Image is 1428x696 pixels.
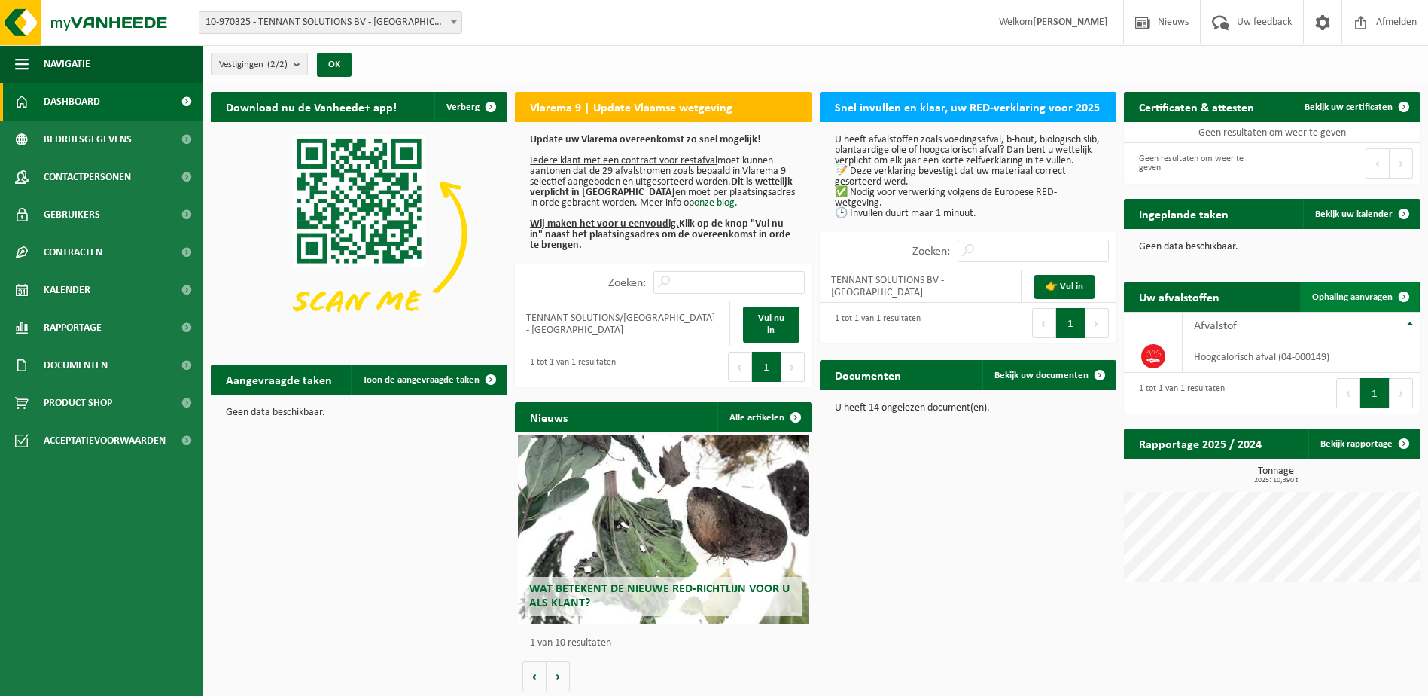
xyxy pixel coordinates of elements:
button: Previous [1032,308,1056,338]
span: 2025: 10,390 t [1131,477,1420,484]
span: Bekijk uw documenten [994,371,1089,380]
span: Vestigingen [219,53,288,76]
td: TENNANT SOLUTIONS BV - [GEOGRAPHIC_DATA] [820,270,1022,303]
h2: Documenten [820,360,916,389]
span: Verberg [446,102,480,112]
p: 1 van 10 resultaten [530,638,804,649]
span: Bekijk uw kalender [1315,209,1393,219]
u: Iedere klant met een contract voor restafval [530,155,717,166]
p: U heeft 14 ongelezen document(en). [835,403,1101,414]
span: Navigatie [44,45,90,83]
span: 10-970325 - TENNANT SOLUTIONS BV - MECHELEN [199,12,461,33]
p: moet kunnen aantonen dat de 29 afvalstromen zoals bepaald in Vlarema 9 selectief aangeboden en ui... [530,135,796,251]
h2: Rapportage 2025 / 2024 [1124,429,1277,458]
h2: Snel invullen en klaar, uw RED-verklaring voor 2025 [820,92,1115,121]
span: Acceptatievoorwaarden [44,422,166,459]
button: Previous [1366,148,1390,179]
td: Geen resultaten om weer te geven [1124,122,1420,143]
span: Contracten [44,234,102,271]
h2: Certificaten & attesten [1124,92,1269,121]
a: Bekijk rapportage [1308,429,1419,459]
u: Wij maken het voor u eenvoudig. [530,218,679,230]
img: Download de VHEPlus App [211,122,507,345]
a: Wat betekent de nieuwe RED-richtlijn voor u als klant? [518,435,808,624]
button: 1 [1360,378,1390,408]
b: Klik op de knop "Vul nu in" naast het plaatsingsadres om de overeenkomst in orde te brengen. [530,218,790,251]
div: 1 tot 1 van 1 resultaten [1131,377,1225,410]
button: Volgende [547,661,570,691]
button: Previous [1336,378,1360,408]
strong: [PERSON_NAME] [1033,17,1108,28]
p: Geen data beschikbaar. [226,408,492,418]
span: Toon de aangevraagde taken [363,375,480,385]
div: Geen resultaten om weer te geven [1131,147,1265,180]
h2: Uw afvalstoffen [1124,282,1235,311]
button: Vorige [522,661,547,691]
button: Next [1390,148,1413,179]
b: Dit is wettelijk verplicht in [GEOGRAPHIC_DATA] [530,176,793,198]
button: Verberg [434,92,506,122]
a: Toon de aangevraagde taken [351,365,506,395]
span: Dashboard [44,83,100,121]
span: Ophaling aanvragen [1312,292,1393,302]
label: Zoeken: [608,277,646,289]
button: Next [1085,308,1109,338]
button: Next [1390,378,1413,408]
td: hoogcalorisch afval (04-000149) [1183,340,1420,373]
span: Product Shop [44,384,112,422]
p: Geen data beschikbaar. [1139,242,1405,252]
a: Ophaling aanvragen [1300,282,1419,312]
div: 1 tot 1 van 1 resultaten [827,307,921,340]
a: Alle artikelen [717,402,811,432]
p: U heeft afvalstoffen zoals voedingsafval, b-hout, biologisch slib, plantaardige olie of hoogcalor... [835,135,1101,219]
b: Update uw Vlarema overeenkomst zo snel mogelijk! [530,134,761,145]
td: TENNANT SOLUTIONS/[GEOGRAPHIC_DATA] - [GEOGRAPHIC_DATA] [515,301,730,346]
a: Vul nu in [743,307,799,343]
span: Gebruikers [44,196,100,234]
h2: Nieuws [515,402,583,432]
span: Bedrijfsgegevens [44,121,132,158]
h3: Tonnage [1131,466,1420,484]
button: 1 [1056,308,1085,338]
span: Wat betekent de nieuwe RED-richtlijn voor u als klant? [529,583,790,609]
a: Bekijk uw documenten [982,360,1115,390]
span: Afvalstof [1194,320,1237,332]
h2: Aangevraagde taken [211,365,347,394]
span: Documenten [44,346,108,384]
span: Rapportage [44,309,102,346]
span: Contactpersonen [44,158,131,196]
div: 1 tot 1 van 1 resultaten [522,350,616,383]
a: Bekijk uw certificaten [1293,92,1419,122]
h2: Ingeplande taken [1124,199,1244,228]
button: Vestigingen(2/2) [211,53,308,75]
a: Bekijk uw kalender [1303,199,1419,229]
button: Previous [728,352,752,382]
button: 1 [752,352,781,382]
label: Zoeken: [912,246,950,258]
span: 10-970325 - TENNANT SOLUTIONS BV - MECHELEN [199,11,462,34]
a: 👉 Vul in [1034,275,1095,299]
span: Bekijk uw certificaten [1305,102,1393,112]
h2: Download nu de Vanheede+ app! [211,92,412,121]
button: Next [781,352,805,382]
button: OK [317,53,352,77]
a: onze blog. [694,197,738,209]
count: (2/2) [267,60,288,69]
span: Kalender [44,271,90,309]
h2: Vlarema 9 | Update Vlaamse wetgeving [515,92,747,121]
